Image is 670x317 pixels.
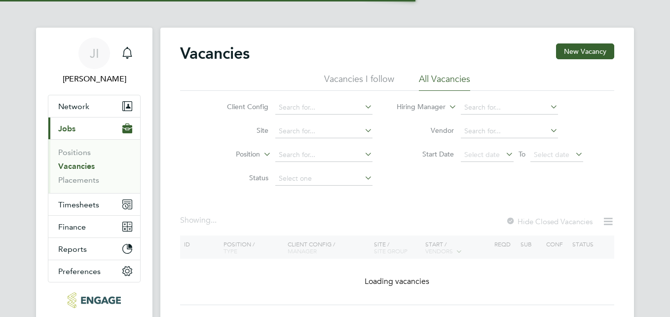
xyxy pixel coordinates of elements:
button: Timesheets [48,194,140,215]
button: Preferences [48,260,140,282]
div: Jobs [48,139,140,193]
input: Search for... [275,148,372,162]
span: Timesheets [58,200,99,209]
button: Network [48,95,140,117]
span: Joseph Iragi [48,73,141,85]
input: Search for... [461,101,558,115]
button: Reports [48,238,140,260]
li: All Vacancies [419,73,470,91]
span: JI [90,47,99,60]
span: Reports [58,244,87,254]
a: JI[PERSON_NAME] [48,38,141,85]
span: Select date [464,150,500,159]
img: educationmattersgroup-logo-retina.png [68,292,120,308]
span: Network [58,102,89,111]
span: ... [211,215,217,225]
button: Jobs [48,118,140,139]
label: Status [212,173,268,182]
a: Placements [58,175,99,185]
span: Select date [534,150,569,159]
div: Showing [180,215,219,226]
input: Search for... [275,124,372,138]
a: Positions [58,148,91,157]
label: Start Date [397,150,454,158]
h2: Vacancies [180,43,250,63]
label: Hide Closed Vacancies [506,217,593,226]
label: Vendor [397,126,454,135]
label: Position [203,150,260,159]
button: New Vacancy [556,43,614,59]
label: Site [212,126,268,135]
a: Vacancies [58,161,95,171]
span: Jobs [58,124,75,133]
li: Vacancies I follow [324,73,394,91]
input: Search for... [461,124,558,138]
label: Client Config [212,102,268,111]
button: Finance [48,216,140,238]
span: Finance [58,222,86,232]
a: Go to home page [48,292,141,308]
input: Select one [275,172,372,186]
label: Hiring Manager [389,102,446,112]
span: Preferences [58,267,101,276]
span: To [516,148,528,160]
input: Search for... [275,101,372,115]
